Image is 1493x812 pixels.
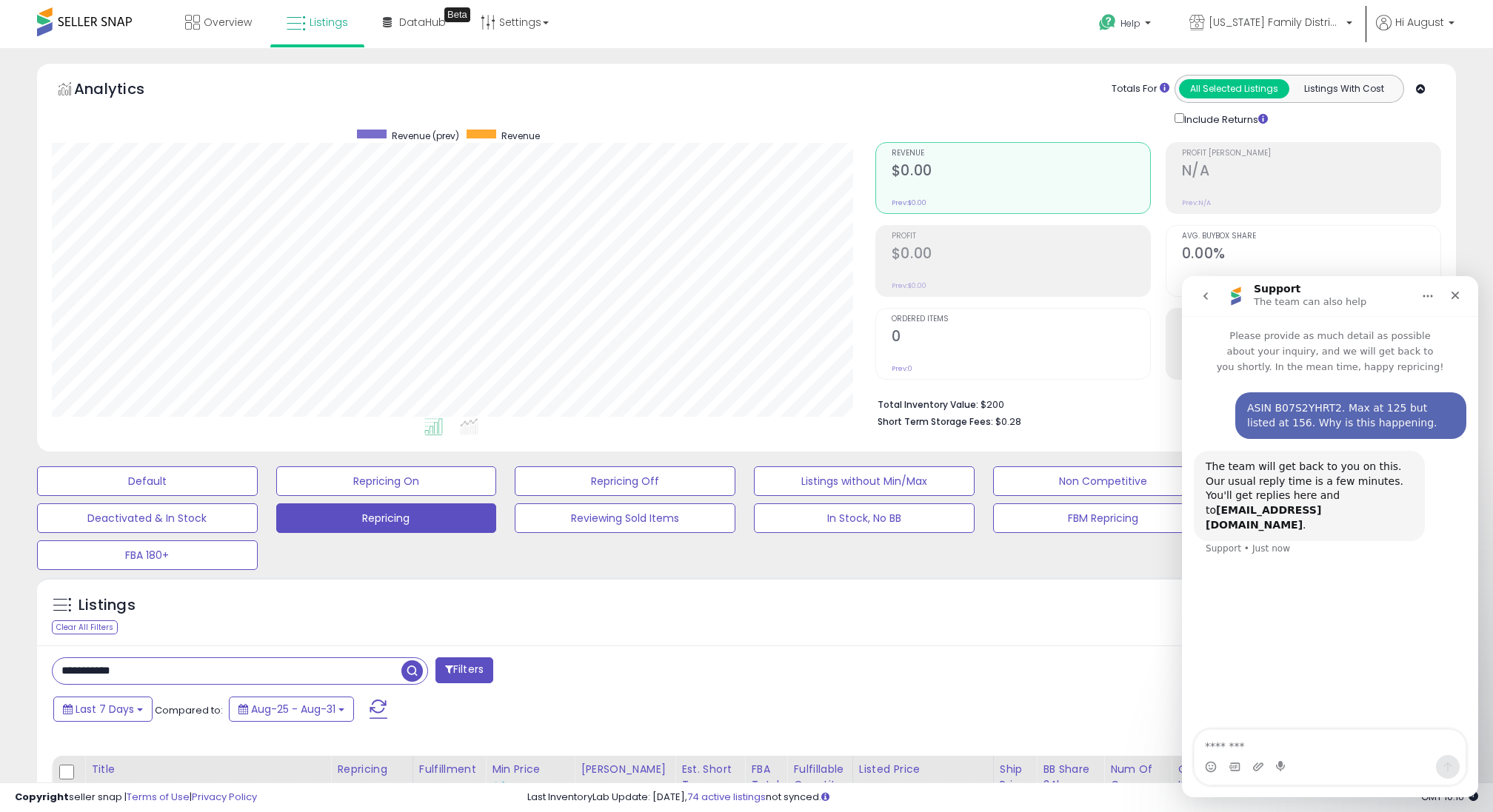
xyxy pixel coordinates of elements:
div: Include Returns [1163,110,1286,127]
button: FBA 180+ [37,540,258,570]
b: Short Term Storage Fees: [878,415,993,428]
span: [US_STATE] Family Distribution [1209,15,1342,30]
button: Repricing [276,503,497,533]
b: Total Inventory Value: [878,398,978,411]
div: BB Share 24h. [1043,762,1098,793]
small: Prev: $0.00 [892,198,926,207]
span: Hi August [1395,15,1444,30]
div: Repricing [337,762,406,777]
div: Ordered Items [1178,762,1232,793]
h2: 0 [892,328,1150,348]
div: Tooltip anchor [444,7,470,22]
a: Help [1087,2,1166,48]
div: Fulfillable Quantity [793,762,846,793]
button: Filters [435,657,493,683]
span: Revenue (prev) [392,130,459,142]
i: Get Help [1098,13,1117,32]
a: 74 active listings [687,790,766,804]
span: Ordered Items [892,315,1150,323]
span: Listings [310,15,348,30]
small: Prev: 0 [892,364,912,373]
div: Num of Comp. [1110,762,1165,793]
div: Clear All Filters [52,620,118,634]
a: Privacy Policy [192,790,257,804]
div: seller snap | | [15,791,257,805]
button: Aug-25 - Aug-31 [229,697,354,722]
a: Terms of Use [127,790,190,804]
h2: $0.00 [892,162,1150,182]
span: Revenue [501,130,540,142]
div: FBA Total Qty [751,762,781,808]
h5: Analytics [74,78,173,103]
li: $200 [878,395,1430,412]
h2: $0.00 [892,245,1150,265]
button: Listings without Min/Max [754,466,975,496]
h2: N/A [1182,162,1440,182]
div: Last InventoryLab Update: [DATE], not synced. [527,791,1478,805]
button: Repricing On [276,466,497,496]
span: Profit [PERSON_NAME] [1182,150,1440,158]
strong: Copyright [15,790,69,804]
small: Prev: $0.00 [892,281,926,290]
div: Title [91,762,324,777]
h5: Listings [79,595,136,616]
button: All Selected Listings [1179,79,1289,98]
a: Hi August [1376,15,1454,48]
span: Help [1120,17,1140,30]
div: Totals For [1112,82,1169,96]
span: $0.28 [995,415,1021,429]
h2: 0.00% [1182,245,1440,265]
div: Fulfillment [419,762,479,777]
span: Overview [204,15,252,30]
div: Min Price [492,762,568,793]
button: FBM Repricing [993,503,1214,533]
span: Last 7 Days [76,702,134,717]
button: Deactivated & In Stock [37,503,258,533]
button: Default [37,466,258,496]
span: Compared to: [155,703,223,717]
button: Listings With Cost [1289,79,1399,98]
span: DataHub [399,15,446,30]
span: Avg. Buybox Share [1182,232,1440,241]
span: Revenue [892,150,1150,158]
div: Listed Price [859,762,987,777]
button: Reviewing Sold Items [515,503,735,533]
div: Ship Price [1000,762,1030,793]
button: In Stock, No BB [754,503,975,533]
div: [PERSON_NAME] [581,762,669,777]
iframe: Intercom live chat [1182,276,1478,797]
span: Aug-25 - Aug-31 [251,702,335,717]
button: Last 7 Days [53,697,153,722]
small: Prev: N/A [1182,198,1211,207]
span: Profit [892,232,1150,241]
button: Non Competitive [993,466,1214,496]
button: Repricing Off [515,466,735,496]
